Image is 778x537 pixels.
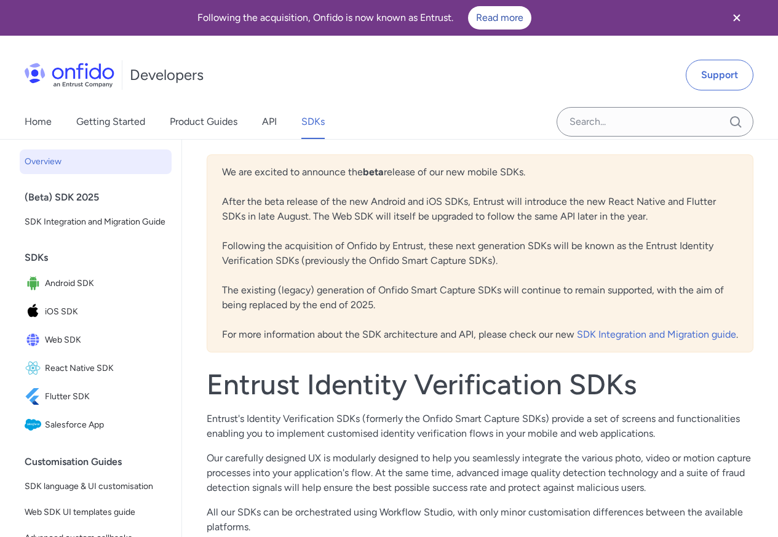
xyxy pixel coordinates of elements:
[207,505,753,535] p: All our SDKs can be orchestrated using Workflow Studio, with only minor customisation differences...
[262,105,277,139] a: API
[25,275,45,292] img: IconAndroid SDK
[25,450,177,474] div: Customisation Guides
[45,275,167,292] span: Android SDK
[130,65,204,85] h1: Developers
[25,416,45,434] img: IconSalesforce App
[729,10,744,25] svg: Close banner
[20,210,172,234] a: SDK Integration and Migration Guide
[20,270,172,297] a: IconAndroid SDKAndroid SDK
[468,6,531,30] a: Read more
[25,303,45,320] img: IconiOS SDK
[25,105,52,139] a: Home
[20,474,172,499] a: SDK language & UI customisation
[25,185,177,210] div: (Beta) SDK 2025
[25,63,114,87] img: Onfido Logo
[15,6,714,30] div: Following the acquisition, Onfido is now known as Entrust.
[25,479,167,494] span: SDK language & UI customisation
[25,332,45,349] img: IconWeb SDK
[45,332,167,349] span: Web SDK
[20,412,172,439] a: IconSalesforce AppSalesforce App
[20,298,172,325] a: IconiOS SDKiOS SDK
[207,412,753,441] p: Entrust's Identity Verification SDKs (formerly the Onfido Smart Capture SDKs) provide a set of sc...
[207,367,753,402] h1: Entrust Identity Verification SDKs
[25,154,167,169] span: Overview
[207,451,753,495] p: Our carefully designed UX is modularly designed to help you seamlessly integrate the various phot...
[25,215,167,229] span: SDK Integration and Migration Guide
[25,245,177,270] div: SDKs
[363,166,384,178] b: beta
[20,383,172,410] a: IconFlutter SDKFlutter SDK
[20,327,172,354] a: IconWeb SDKWeb SDK
[577,328,736,340] a: SDK Integration and Migration guide
[76,105,145,139] a: Getting Started
[45,360,167,377] span: React Native SDK
[25,505,167,520] span: Web SDK UI templates guide
[686,60,753,90] a: Support
[301,105,325,139] a: SDKs
[20,149,172,174] a: Overview
[20,355,172,382] a: IconReact Native SDKReact Native SDK
[45,303,167,320] span: iOS SDK
[207,154,753,352] div: We are excited to announce the release of our new mobile SDKs. After the beta release of the new ...
[170,105,237,139] a: Product Guides
[25,360,45,377] img: IconReact Native SDK
[25,388,45,405] img: IconFlutter SDK
[714,2,760,33] button: Close banner
[557,107,753,137] input: Onfido search input field
[20,500,172,525] a: Web SDK UI templates guide
[45,416,167,434] span: Salesforce App
[45,388,167,405] span: Flutter SDK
